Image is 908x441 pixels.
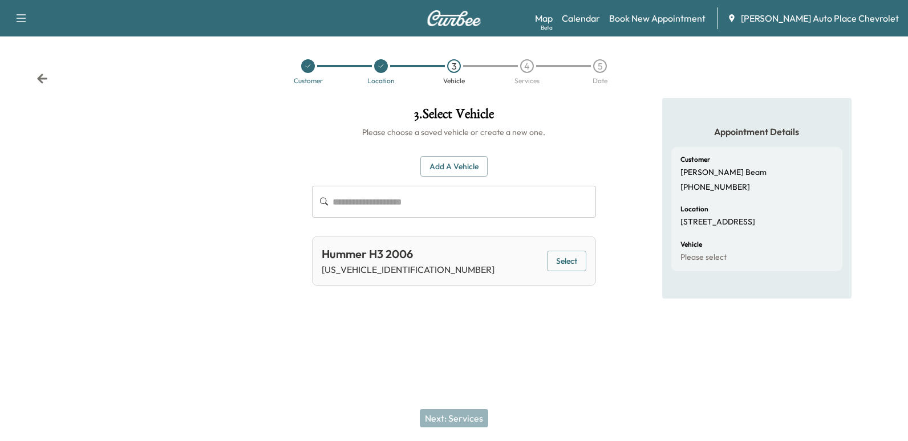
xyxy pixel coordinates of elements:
p: [PERSON_NAME] Beam [680,168,767,178]
div: Beta [541,23,553,32]
a: Book New Appointment [609,11,706,25]
div: Hummer H3 2006 [322,246,494,263]
button: Select [547,251,586,272]
div: Back [37,73,48,84]
p: [STREET_ADDRESS] [680,217,755,227]
p: Please select [680,252,727,263]
h6: Please choose a saved vehicle or create a new one. [312,126,597,138]
h6: Customer [680,156,710,163]
p: [US_VEHICLE_IDENTIFICATION_NUMBER] [322,263,494,276]
p: [PHONE_NUMBER] [680,182,750,193]
div: Services [514,77,540,84]
div: Customer [294,77,323,84]
h5: Appointment Details [671,125,842,138]
h1: 3 . Select Vehicle [312,107,597,126]
a: MapBeta [535,11,553,25]
button: Add a Vehicle [420,156,488,177]
h6: Vehicle [680,241,702,248]
h6: Location [680,206,708,213]
span: [PERSON_NAME] Auto Place Chevrolet [741,11,899,25]
a: Calendar [562,11,600,25]
div: Date [593,77,607,84]
div: 4 [520,59,534,73]
div: Location [367,77,395,84]
div: Vehicle [443,77,465,84]
img: Curbee Logo [427,10,481,26]
div: 3 [447,59,461,73]
div: 5 [593,59,607,73]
